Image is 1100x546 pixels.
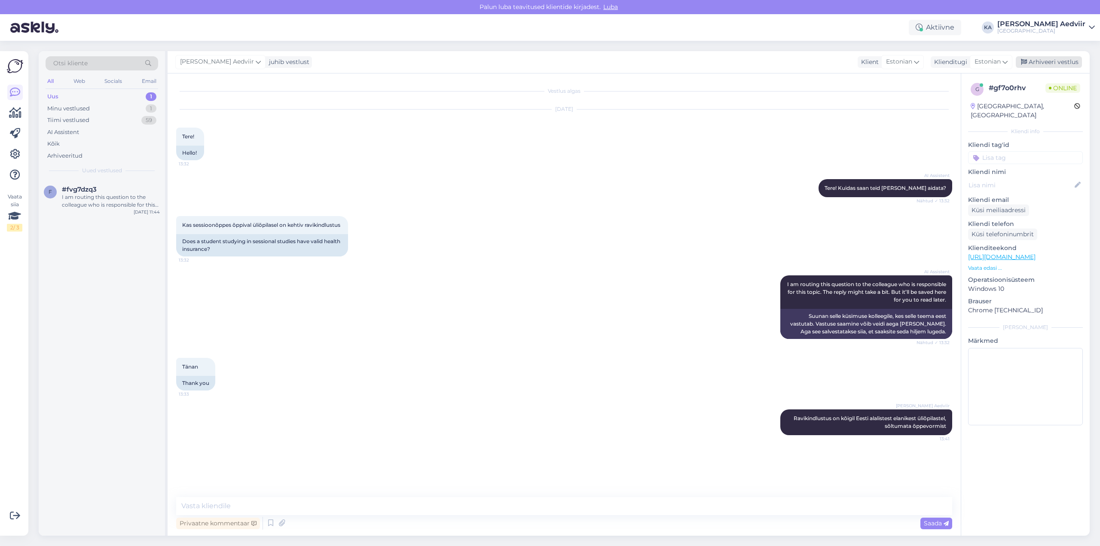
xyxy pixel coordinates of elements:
[266,58,309,67] div: juhib vestlust
[1045,83,1080,93] span: Online
[180,57,254,67] span: [PERSON_NAME] Aedviir
[917,198,950,204] span: Nähtud ✓ 13:32
[176,87,952,95] div: Vestlus algas
[601,3,620,11] span: Luba
[47,152,82,160] div: Arhiveeritud
[47,128,79,137] div: AI Assistent
[176,105,952,113] div: [DATE]
[997,27,1085,34] div: [GEOGRAPHIC_DATA]
[968,275,1083,284] p: Operatsioonisüsteem
[179,257,211,263] span: 13:32
[182,222,340,228] span: Kas sessioonõppes õppival üliõpilasel on kehtiv ravikindlustus
[825,185,946,191] span: Tere! Kuidas saan teid [PERSON_NAME] aidata?
[182,133,194,140] span: Tere!
[7,224,22,232] div: 2 / 3
[968,220,1083,229] p: Kliendi telefon
[53,59,88,68] span: Otsi kliente
[968,323,1083,331] div: [PERSON_NAME]
[968,140,1083,149] p: Kliendi tag'id
[968,151,1083,164] input: Lisa tag
[140,76,158,87] div: Email
[968,128,1083,135] div: Kliendi info
[968,195,1083,204] p: Kliendi email
[924,519,949,527] span: Saada
[917,172,950,179] span: AI Assistent
[896,403,950,409] span: [PERSON_NAME] Aedviir
[917,339,950,346] span: Nähtud ✓ 13:32
[46,76,55,87] div: All
[47,140,60,148] div: Kõik
[47,104,90,113] div: Minu vestlused
[7,58,23,74] img: Askly Logo
[176,376,215,390] div: Thank you
[997,21,1085,27] div: [PERSON_NAME] Aedviir
[886,57,912,67] span: Estonian
[968,306,1083,315] p: Chrome [TECHNICAL_ID]
[62,186,97,193] span: #fvg7dzq3
[968,204,1029,216] div: Küsi meiliaadressi
[780,309,952,339] div: Suunan selle küsimuse kolleegile, kes selle teema eest vastutab. Vastuse saamine võib veidi aega ...
[975,57,1001,67] span: Estonian
[182,363,198,370] span: Tänan
[141,116,156,125] div: 59
[909,20,961,35] div: Aktiivne
[794,415,947,429] span: Ravikindlustus on kõigil Eesti alalistest elanikest üliõpilastel, sõltumata õppevormist
[989,83,1045,93] div: # gf7o0rhv
[968,168,1083,177] p: Kliendi nimi
[49,189,52,195] span: f
[176,146,204,160] div: Hello!
[968,264,1083,272] p: Vaata edasi ...
[858,58,879,67] div: Klient
[968,229,1037,240] div: Küsi telefoninumbrit
[971,102,1074,120] div: [GEOGRAPHIC_DATA], [GEOGRAPHIC_DATA]
[968,244,1083,253] p: Klienditeekond
[982,21,994,34] div: KA
[917,268,950,275] span: AI Assistent
[62,193,160,209] div: I am routing this question to the colleague who is responsible for this topic. The reply might ta...
[7,193,22,232] div: Vaata siia
[917,436,950,442] span: 13:41
[179,161,211,167] span: 13:32
[146,92,156,101] div: 1
[968,284,1083,293] p: Windows 10
[134,209,160,215] div: [DATE] 11:44
[968,297,1083,306] p: Brauser
[176,234,348,256] div: Does a student studying in sessional studies have valid health insurance?
[997,21,1095,34] a: [PERSON_NAME] Aedviir[GEOGRAPHIC_DATA]
[176,518,260,529] div: Privaatne kommentaar
[179,391,211,397] span: 13:33
[969,180,1073,190] input: Lisa nimi
[47,116,89,125] div: Tiimi vestlused
[975,86,979,92] span: g
[787,281,947,303] span: I am routing this question to the colleague who is responsible for this topic. The reply might ta...
[146,104,156,113] div: 1
[82,167,122,174] span: Uued vestlused
[1016,56,1082,68] div: Arhiveeri vestlus
[968,336,1083,345] p: Märkmed
[931,58,967,67] div: Klienditugi
[72,76,87,87] div: Web
[968,253,1036,261] a: [URL][DOMAIN_NAME]
[47,92,58,101] div: Uus
[103,76,124,87] div: Socials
